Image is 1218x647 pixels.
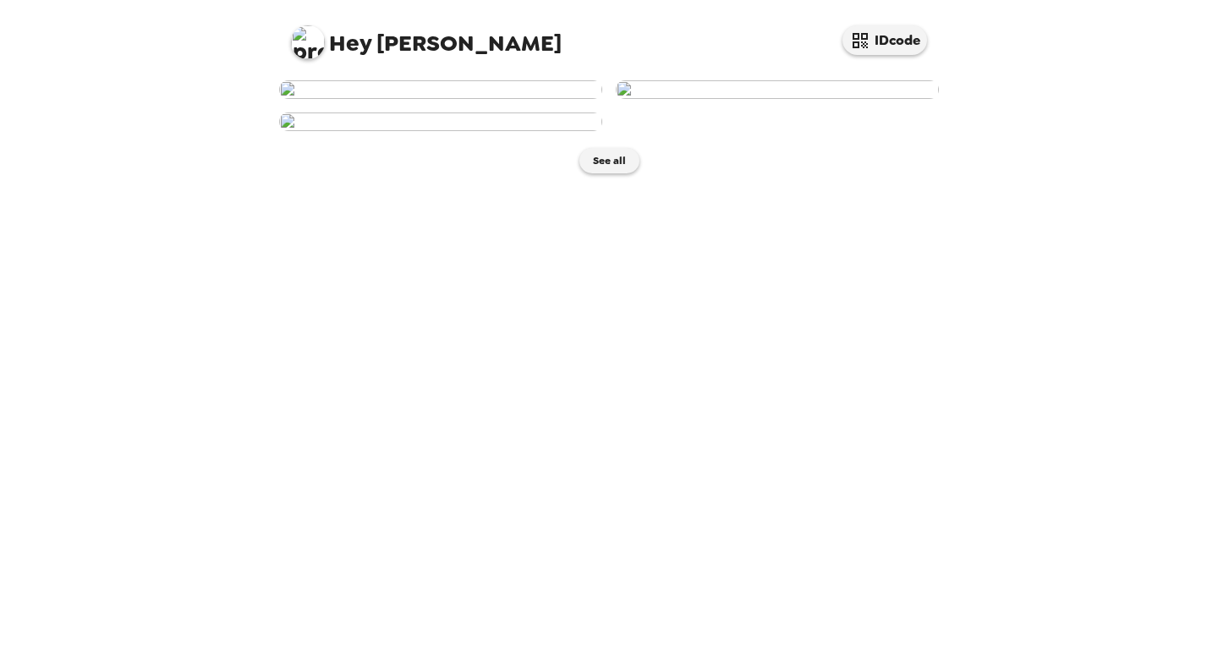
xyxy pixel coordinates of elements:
img: profile pic [291,25,325,59]
button: See all [579,148,639,173]
img: user-270057 [616,80,939,99]
span: Hey [329,28,371,58]
button: IDcode [842,25,927,55]
img: user-270056 [279,112,602,131]
span: [PERSON_NAME] [291,17,562,55]
img: user-270059 [279,80,602,99]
